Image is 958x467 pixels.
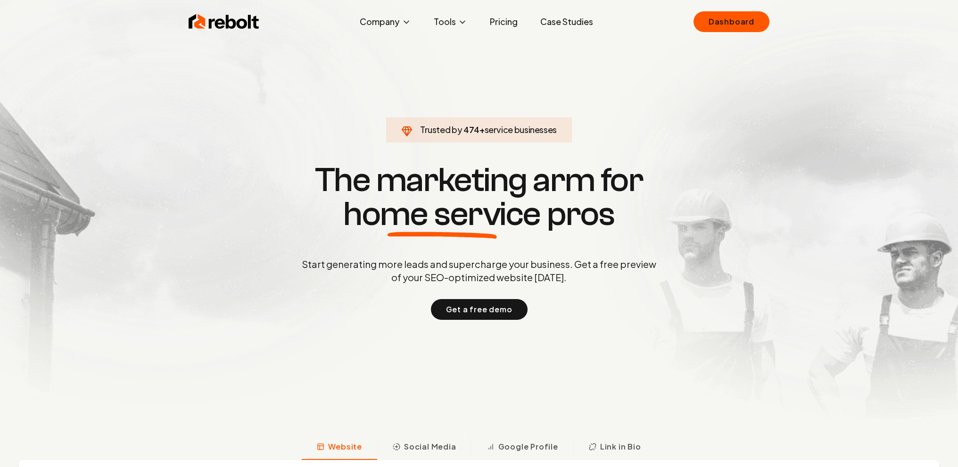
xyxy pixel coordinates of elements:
[463,123,479,136] span: 474
[300,258,658,284] p: Start generating more leads and supercharge your business. Get a free preview of your SEO-optimiz...
[343,197,541,231] span: home service
[302,435,377,460] button: Website
[498,441,558,452] span: Google Profile
[482,12,525,31] a: Pricing
[471,435,573,460] button: Google Profile
[573,435,656,460] button: Link in Bio
[485,124,557,135] span: service businesses
[420,124,462,135] span: Trusted by
[352,12,419,31] button: Company
[377,435,471,460] button: Social Media
[533,12,601,31] a: Case Studies
[426,12,475,31] button: Tools
[404,441,456,452] span: Social Media
[328,441,362,452] span: Website
[431,299,528,320] button: Get a free demo
[694,11,769,32] a: Dashboard
[600,441,641,452] span: Link in Bio
[479,124,485,135] span: +
[253,163,705,231] h1: The marketing arm for pros
[189,12,259,31] img: Rebolt Logo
